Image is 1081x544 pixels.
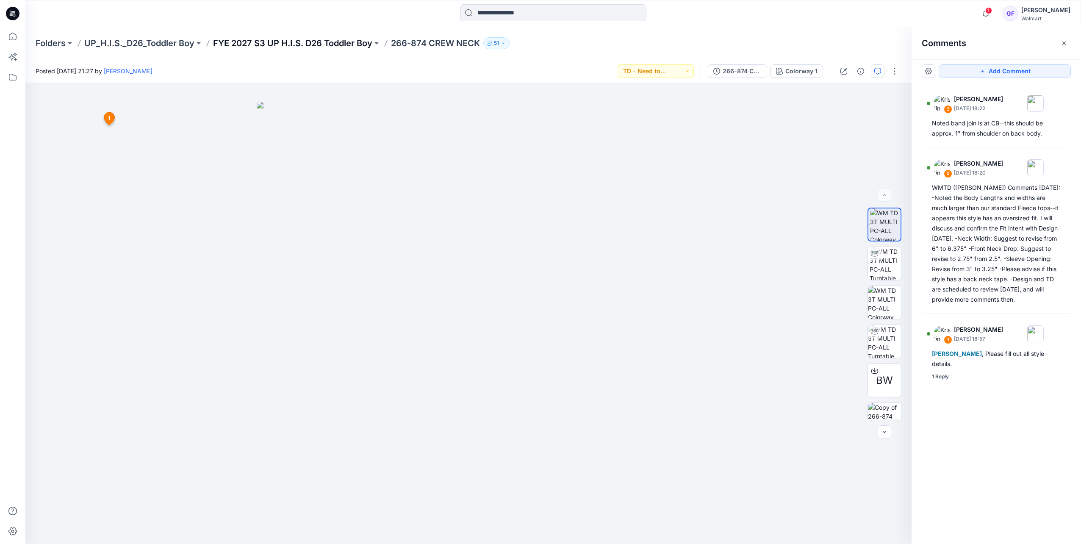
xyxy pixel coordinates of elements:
[944,105,952,114] div: 3
[723,67,762,76] div: 266-874 CREW NECK
[932,350,982,357] span: [PERSON_NAME]
[954,94,1003,104] p: [PERSON_NAME]
[944,336,952,344] div: 1
[868,403,901,436] img: Copy of 266-874 CREW NECK SPECS
[1003,6,1018,21] div: GF
[932,349,1061,369] div: , Please fill out all style details.
[932,183,1061,305] div: WMTD ([PERSON_NAME]) Comments [DATE]: -Noted the Body Lengths and widths are much larger than our...
[391,37,480,49] p: 266-874 CREW NECK
[771,64,823,78] button: Colorway 1
[985,7,992,14] span: 1
[934,325,951,342] img: Kristin Veit
[876,373,893,388] span: BW
[1021,15,1070,22] div: Walmart
[939,64,1071,78] button: Add Comment
[870,208,901,241] img: WM TD 3T MULTI PC-ALL Colorway wo Avatar
[954,104,1003,113] p: [DATE] 18:22
[1021,5,1070,15] div: [PERSON_NAME]
[932,118,1061,139] div: Noted band join is at CB--this should be approx. 1" from shoulder on back body.
[483,37,510,49] button: 51
[708,64,767,78] button: 266-874 CREW NECK
[954,169,1003,177] p: [DATE] 18:20
[934,159,951,176] img: Kristin Veit
[494,39,499,48] p: 51
[84,37,194,49] a: UP_H.I.S._D26_Toddler Boy
[934,95,951,112] img: Kristin Veit
[870,247,901,280] img: WM TD 3T MULTI PC-ALL Turntable with Avatar
[854,64,868,78] button: Details
[785,67,818,76] div: Colorway 1
[213,37,372,49] a: FYE 2027 S3 UP H.I.S. D26 Toddler Boy
[922,38,966,48] h2: Comments
[954,325,1003,335] p: [PERSON_NAME]
[36,67,152,75] span: Posted [DATE] 21:27 by
[954,158,1003,169] p: [PERSON_NAME]
[954,335,1003,343] p: [DATE] 18:57
[868,325,901,358] img: WM TD 3T MULTI PC-ALL Turntable with Avatar
[36,37,66,49] a: Folders
[944,169,952,178] div: 2
[868,286,901,319] img: WM TD 3T MULTI PC-ALL Colorway wo Avatar
[257,102,680,544] img: eyJhbGciOiJIUzI1NiIsImtpZCI6IjAiLCJzbHQiOiJzZXMiLCJ0eXAiOiJKV1QifQ.eyJkYXRhIjp7InR5cGUiOiJzdG9yYW...
[932,372,949,381] div: 1 Reply
[104,67,152,75] a: [PERSON_NAME]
